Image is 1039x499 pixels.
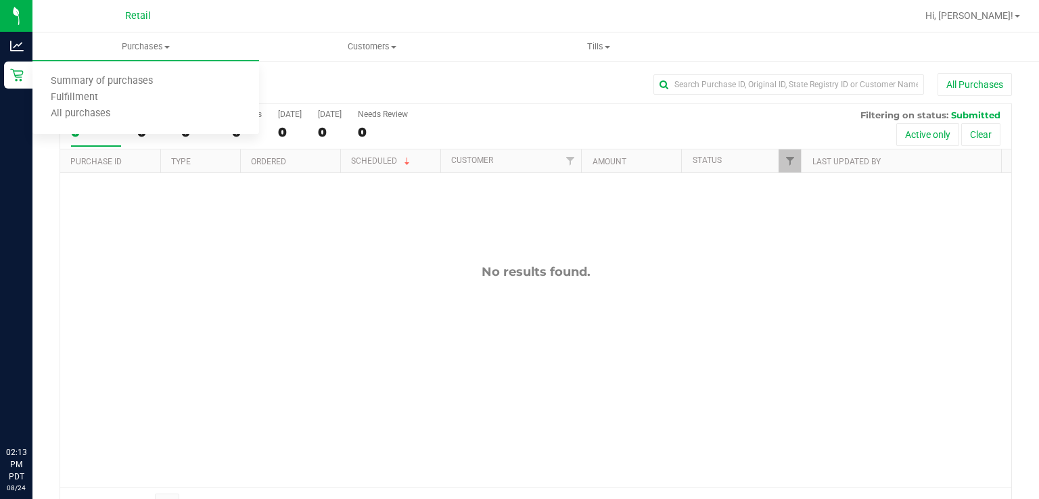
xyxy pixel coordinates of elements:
[32,41,259,53] span: Purchases
[951,110,1000,120] span: Submitted
[32,76,171,87] span: Summary of purchases
[486,41,712,53] span: Tills
[32,92,116,103] span: Fulfillment
[251,157,286,166] a: Ordered
[860,110,948,120] span: Filtering on status:
[896,123,959,146] button: Active only
[318,124,342,140] div: 0
[6,483,26,493] p: 08/24
[259,32,486,61] a: Customers
[278,110,302,119] div: [DATE]
[32,108,129,120] span: All purchases
[593,157,626,166] a: Amount
[278,124,302,140] div: 0
[961,123,1000,146] button: Clear
[812,157,881,166] a: Last Updated By
[486,32,712,61] a: Tills
[938,73,1012,96] button: All Purchases
[125,10,151,22] span: Retail
[32,32,259,61] a: Purchases Summary of purchases Fulfillment All purchases
[6,446,26,483] p: 02:13 PM PDT
[14,391,54,431] iframe: Resource center
[358,124,408,140] div: 0
[70,157,122,166] a: Purchase ID
[779,149,801,172] a: Filter
[358,110,408,119] div: Needs Review
[351,156,413,166] a: Scheduled
[925,10,1013,21] span: Hi, [PERSON_NAME]!
[653,74,924,95] input: Search Purchase ID, Original ID, State Registry ID or Customer Name...
[451,156,493,165] a: Customer
[559,149,581,172] a: Filter
[171,157,191,166] a: Type
[693,156,722,165] a: Status
[318,110,342,119] div: [DATE]
[10,39,24,53] inline-svg: Analytics
[260,41,485,53] span: Customers
[60,264,1011,279] div: No results found.
[10,68,24,82] inline-svg: Retail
